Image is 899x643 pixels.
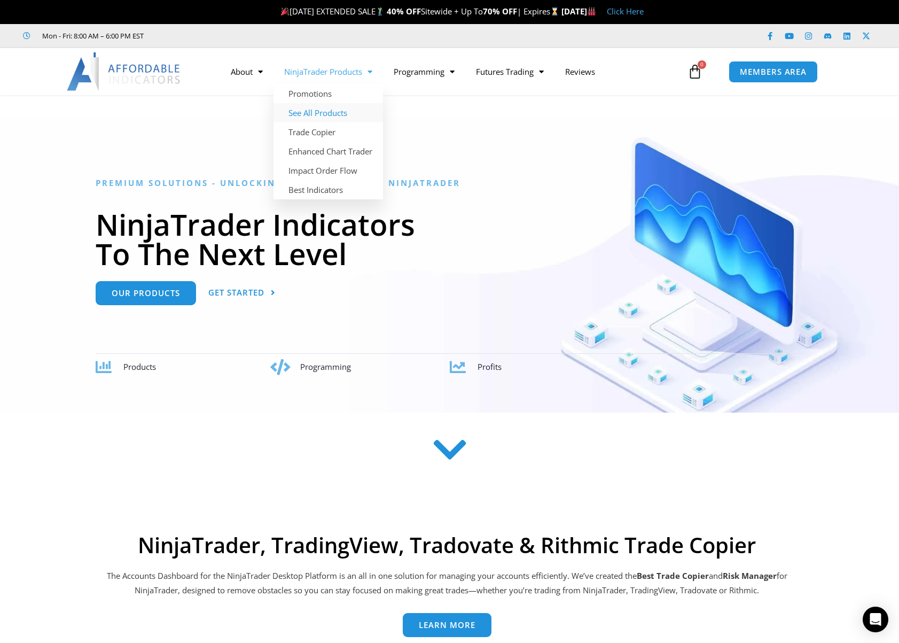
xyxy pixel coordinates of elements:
strong: Risk Manager [723,570,777,581]
span: 0 [698,60,706,69]
span: Programming [300,361,351,372]
ul: NinjaTrader Products [273,84,383,199]
span: Mon - Fri: 8:00 AM – 6:00 PM EST [40,29,144,42]
img: ⌛ [551,7,559,16]
a: Best Indicators [273,180,383,199]
h1: NinjaTrader Indicators To The Next Level [96,210,803,268]
a: Trade Copier [273,122,383,142]
a: Click Here [607,6,644,17]
a: Impact Order Flow [273,161,383,180]
span: Get Started [208,289,264,297]
a: Learn more [403,613,491,637]
b: Best Trade Copier [637,570,709,581]
a: Enhanced Chart Trader [273,142,383,161]
img: 🎉 [281,7,289,16]
a: Futures Trading [465,59,554,84]
a: NinjaTrader Products [273,59,383,84]
p: The Accounts Dashboard for the NinjaTrader Desktop Platform is an all in one solution for managin... [105,569,789,599]
span: MEMBERS AREA [740,68,807,76]
strong: [DATE] [561,6,596,17]
span: Learn more [419,621,475,629]
a: Our Products [96,281,196,305]
span: [DATE] EXTENDED SALE Sitewide + Up To | Expires [278,6,561,17]
nav: Menu [220,59,685,84]
a: See All Products [273,103,383,122]
img: 🏌️‍♂️ [376,7,384,16]
a: Programming [383,59,465,84]
h6: Premium Solutions - Unlocking the Potential in NinjaTrader [96,178,803,188]
span: Our Products [112,289,180,297]
iframe: Customer reviews powered by Trustpilot [159,30,319,41]
span: Profits [478,361,502,372]
div: Open Intercom Messenger [863,607,888,632]
a: Promotions [273,84,383,103]
a: MEMBERS AREA [729,61,818,83]
h2: NinjaTrader, TradingView, Tradovate & Rithmic Trade Copier [105,532,789,558]
img: 🏭 [588,7,596,16]
strong: 70% OFF [483,6,517,17]
a: About [220,59,273,84]
a: 0 [671,56,718,87]
strong: 40% OFF [387,6,421,17]
a: Get Started [208,281,276,305]
a: Reviews [554,59,606,84]
span: Products [123,361,156,372]
img: LogoAI | Affordable Indicators – NinjaTrader [67,52,182,91]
